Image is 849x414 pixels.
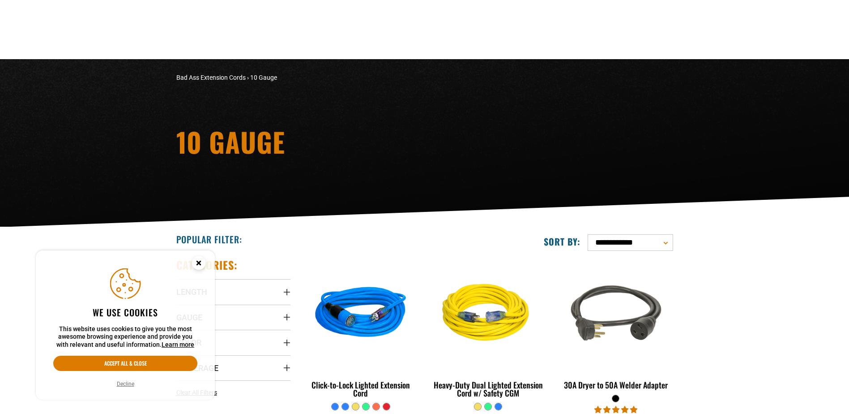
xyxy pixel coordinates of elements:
a: blue Click-to-Lock Lighted Extension Cord [304,258,418,402]
span: › [247,74,249,81]
span: 5.00 stars [594,405,637,414]
button: Accept all & close [53,356,197,371]
h2: We use cookies [53,306,197,318]
nav: breadcrumbs [176,73,503,82]
h2: Popular Filter: [176,233,242,245]
a: black 30A Dryer to 50A Welder Adapter [559,258,673,394]
summary: Amperage [176,355,290,380]
a: Learn more [162,341,194,348]
summary: Length [176,279,290,304]
aside: Cookie Consent [36,250,215,400]
img: blue [304,263,417,366]
a: yellow Heavy-Duty Dual Lighted Extension Cord w/ Safety CGM [431,258,545,402]
img: yellow [432,263,545,366]
img: black [559,263,672,366]
p: This website uses cookies to give you the most awesome browsing experience and provide you with r... [53,325,197,349]
a: Bad Ass Extension Cords [176,74,246,81]
div: Heavy-Duty Dual Lighted Extension Cord w/ Safety CGM [431,381,545,397]
div: Click-to-Lock Lighted Extension Cord [304,381,418,397]
div: 30A Dryer to 50A Welder Adapter [559,381,673,389]
span: 10 Gauge [250,74,277,81]
button: Decline [114,379,137,388]
summary: Color [176,330,290,355]
label: Sort by: [544,236,580,247]
summary: Gauge [176,305,290,330]
h1: 10 Gauge [176,128,503,155]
